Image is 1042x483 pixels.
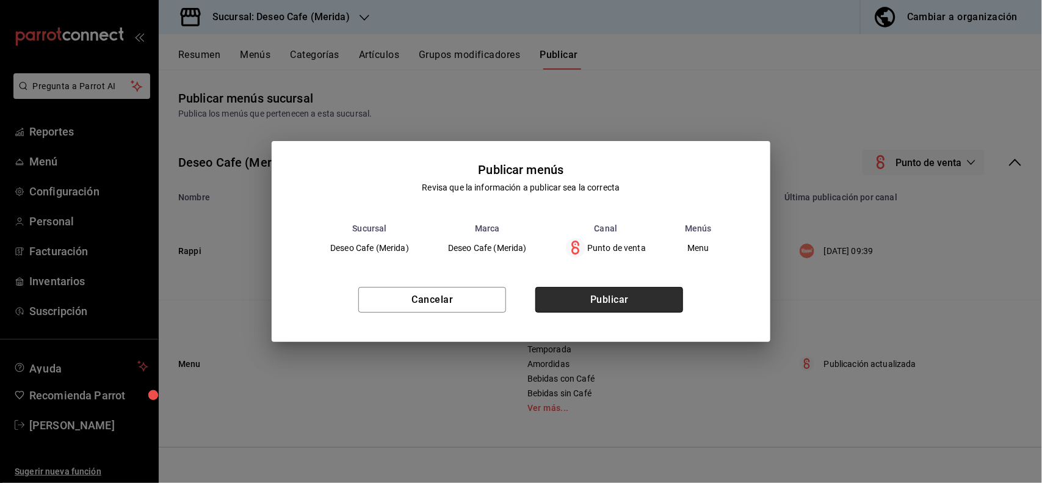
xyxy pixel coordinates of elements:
th: Menús [665,223,731,233]
span: Menu [686,244,711,252]
button: Publicar [535,287,683,313]
div: Revisa que la información a publicar sea la correcta [422,181,620,194]
div: Punto de venta [566,238,646,258]
th: Sucursal [311,223,429,233]
th: Marca [429,223,546,233]
td: Deseo Cafe (Merida) [311,233,429,263]
button: Cancelar [358,287,506,313]
th: Canal [546,223,665,233]
div: Publicar menús [479,161,564,179]
td: Deseo Cafe (Merida) [429,233,546,263]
